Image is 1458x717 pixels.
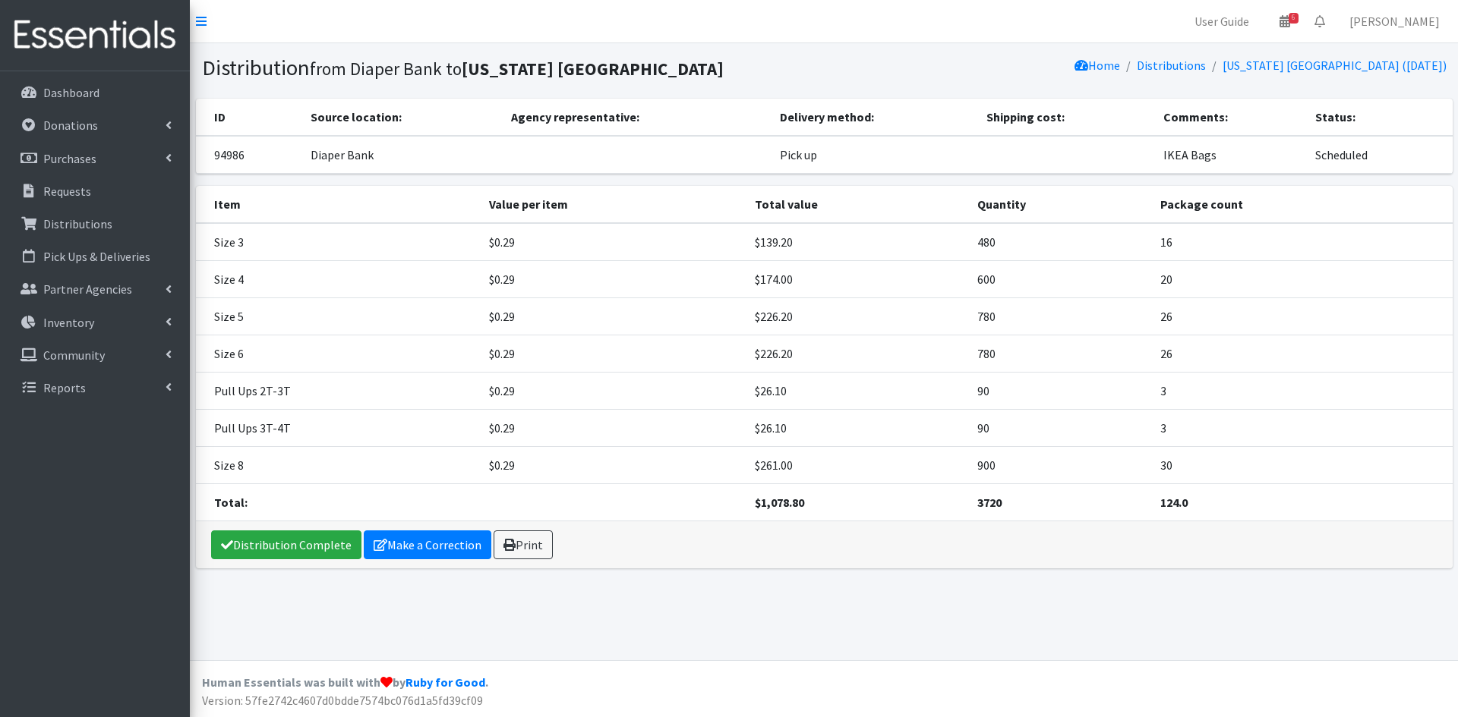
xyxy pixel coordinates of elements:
a: Donations [6,110,184,140]
p: Requests [43,184,91,199]
a: Ruby for Good [406,675,485,690]
td: Pull Ups 2T-3T [196,372,481,409]
a: [US_STATE] [GEOGRAPHIC_DATA] ([DATE]) [1223,58,1447,73]
td: Size 4 [196,260,481,297]
a: Home [1075,58,1120,73]
td: Size 8 [196,446,481,483]
td: $226.20 [746,297,968,335]
a: Dashboard [6,77,184,108]
th: Package count [1151,186,1453,223]
th: Value per item [480,186,746,223]
td: 16 [1151,223,1453,261]
a: Reports [6,373,184,403]
td: $0.29 [480,260,746,297]
td: $0.29 [480,372,746,409]
a: Partner Agencies [6,274,184,304]
strong: 124.0 [1160,495,1188,510]
th: ID [196,99,301,136]
td: 30 [1151,446,1453,483]
small: from Diaper Bank to [310,58,724,80]
td: Pick up [771,136,977,174]
td: Size 6 [196,335,481,372]
strong: Total: [214,495,248,510]
a: 6 [1267,6,1302,36]
strong: Human Essentials was built with by . [202,675,488,690]
td: 26 [1151,297,1453,335]
p: Community [43,347,105,363]
a: Distributions [1137,58,1206,73]
td: 20 [1151,260,1453,297]
p: Purchases [43,151,96,166]
td: $26.10 [746,372,968,409]
strong: $1,078.80 [755,495,804,510]
td: $226.20 [746,335,968,372]
p: Dashboard [43,85,99,100]
h1: Distribution [202,55,819,81]
td: 780 [968,335,1151,372]
td: 90 [968,372,1151,409]
td: 900 [968,446,1151,483]
p: Donations [43,118,98,133]
td: $261.00 [746,446,968,483]
td: $0.29 [480,223,746,261]
td: $0.29 [480,446,746,483]
td: IKEA Bags [1154,136,1306,174]
td: 600 [968,260,1151,297]
a: Distribution Complete [211,530,361,559]
p: Distributions [43,216,112,231]
a: Distributions [6,209,184,239]
th: Status: [1306,99,1453,136]
td: $174.00 [746,260,968,297]
a: Purchases [6,143,184,174]
th: Item [196,186,481,223]
td: Pull Ups 3T-4T [196,409,481,446]
td: Diaper Bank [301,136,502,174]
p: Reports [43,380,86,395]
a: Inventory [6,307,184,338]
a: Print [494,530,553,559]
p: Inventory [43,315,94,330]
a: Community [6,340,184,370]
p: Pick Ups & Deliveries [43,249,150,264]
td: Size 5 [196,297,481,335]
th: Source location: [301,99,502,136]
img: HumanEssentials [6,10,184,61]
span: Version: 57fe2742c4607d0bdde7574bc076d1a5fd39cf09 [202,693,483,708]
a: [PERSON_NAME] [1337,6,1452,36]
a: Pick Ups & Deliveries [6,241,184,272]
td: 26 [1151,335,1453,372]
th: Comments: [1154,99,1306,136]
td: 94986 [196,136,301,174]
th: Total value [746,186,968,223]
td: 3 [1151,372,1453,409]
p: Partner Agencies [43,281,132,297]
td: $26.10 [746,409,968,446]
td: 90 [968,409,1151,446]
td: 480 [968,223,1151,261]
th: Delivery method: [771,99,977,136]
td: Scheduled [1306,136,1453,174]
b: [US_STATE] [GEOGRAPHIC_DATA] [462,58,724,80]
td: $139.20 [746,223,968,261]
td: 780 [968,297,1151,335]
span: 6 [1289,13,1299,24]
th: Shipping cost: [977,99,1154,136]
th: Agency representative: [502,99,771,136]
td: Size 3 [196,223,481,261]
a: Make a Correction [364,530,491,559]
td: $0.29 [480,297,746,335]
a: User Guide [1182,6,1261,36]
td: $0.29 [480,409,746,446]
a: Requests [6,176,184,206]
th: Quantity [968,186,1151,223]
td: $0.29 [480,335,746,372]
td: 3 [1151,409,1453,446]
strong: 3720 [977,495,1002,510]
